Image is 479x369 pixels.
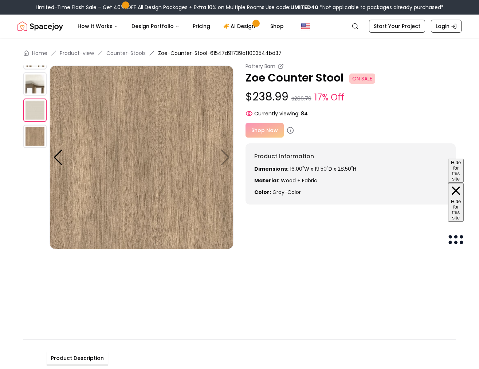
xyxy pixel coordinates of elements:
span: *Not applicable to packages already purchased* [318,4,444,11]
a: Home [32,49,47,57]
span: 84 [301,110,308,117]
button: Product Description [47,352,108,365]
p: 16.00"W x 19.50"D x 28.50"H [254,165,447,172]
nav: Global [17,15,462,38]
nav: breadcrumb [23,49,456,57]
span: Wood + fabric [281,177,317,184]
small: Pottery Barn [246,63,275,70]
a: Counter-Stools [106,49,146,57]
span: Use code: [266,4,318,11]
span: Currently viewing: [254,110,299,117]
strong: Color: [254,189,271,196]
img: https://storage.googleapis.com/spacejoy-main/assets/61547d91739af1003544bd37/product_8_e5gpjg021p07 [23,99,47,122]
strong: Material: [254,177,279,184]
span: gray-color [272,189,301,196]
h6: Product Information [254,152,447,161]
span: ON SALE [349,74,375,84]
nav: Main [72,19,290,33]
img: United States [301,22,310,31]
img: https://storage.googleapis.com/spacejoy-main/assets/61547d91739af1003544bd37/product_6_hfjl3712030g [23,46,47,70]
a: Pricing [187,19,216,33]
button: Design Portfolio [126,19,185,33]
a: Login [431,20,462,33]
small: 17% Off [314,91,344,104]
a: Product-view [60,49,94,57]
p: Zoe Counter Stool [246,71,456,84]
button: How It Works [72,19,124,33]
img: https://storage.googleapis.com/spacejoy-main/assets/61547d91739af1003544bd37/product_9_pgn76b7lgkm [50,66,233,249]
span: Zoe-Counter-Stool-61547d91739af1003544bd37 [158,49,282,57]
a: Start Your Project [369,20,425,33]
a: Spacejoy [17,19,63,33]
a: AI Design [217,19,263,33]
img: https://storage.googleapis.com/spacejoy-main/assets/61547d91739af1003544bd37/product_7_kg3le7k1641c [23,72,47,96]
b: LIMITED40 [290,4,318,11]
small: $286.79 [291,95,311,102]
img: https://storage.googleapis.com/spacejoy-main/assets/61547d91739af1003544bd37/product_9_pgn76b7lgkm [23,125,47,148]
p: $238.99 [246,90,456,104]
div: Limited-Time Flash Sale – Get 40% OFF All Design Packages + Extra 10% on Multiple Rooms. [36,4,444,11]
img: Spacejoy Logo [17,19,63,33]
strong: Dimensions: [254,165,288,172]
a: Shop [264,19,290,33]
